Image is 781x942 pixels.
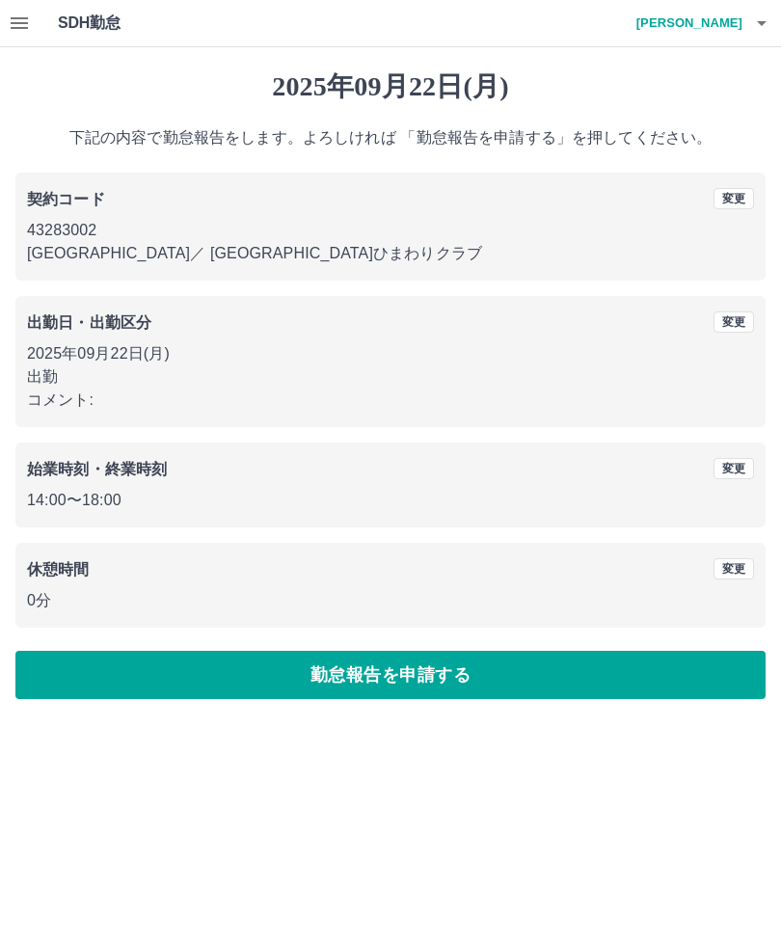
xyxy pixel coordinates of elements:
button: 変更 [714,311,754,333]
b: 始業時刻・終業時刻 [27,461,167,477]
p: 43283002 [27,219,754,242]
button: 勤怠報告を申請する [15,651,766,699]
button: 変更 [714,558,754,579]
b: 契約コード [27,191,105,207]
b: 出勤日・出勤区分 [27,314,151,331]
button: 変更 [714,188,754,209]
p: 2025年09月22日(月) [27,342,754,365]
p: 0分 [27,589,754,612]
p: [GEOGRAPHIC_DATA] ／ [GEOGRAPHIC_DATA]ひまわりクラブ [27,242,754,265]
p: 出勤 [27,365,754,389]
p: 14:00 〜 18:00 [27,489,754,512]
b: 休憩時間 [27,561,90,578]
p: コメント: [27,389,754,412]
h1: 2025年09月22日(月) [15,70,766,103]
button: 変更 [714,458,754,479]
p: 下記の内容で勤怠報告をします。よろしければ 「勤怠報告を申請する」を押してください。 [15,126,766,149]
